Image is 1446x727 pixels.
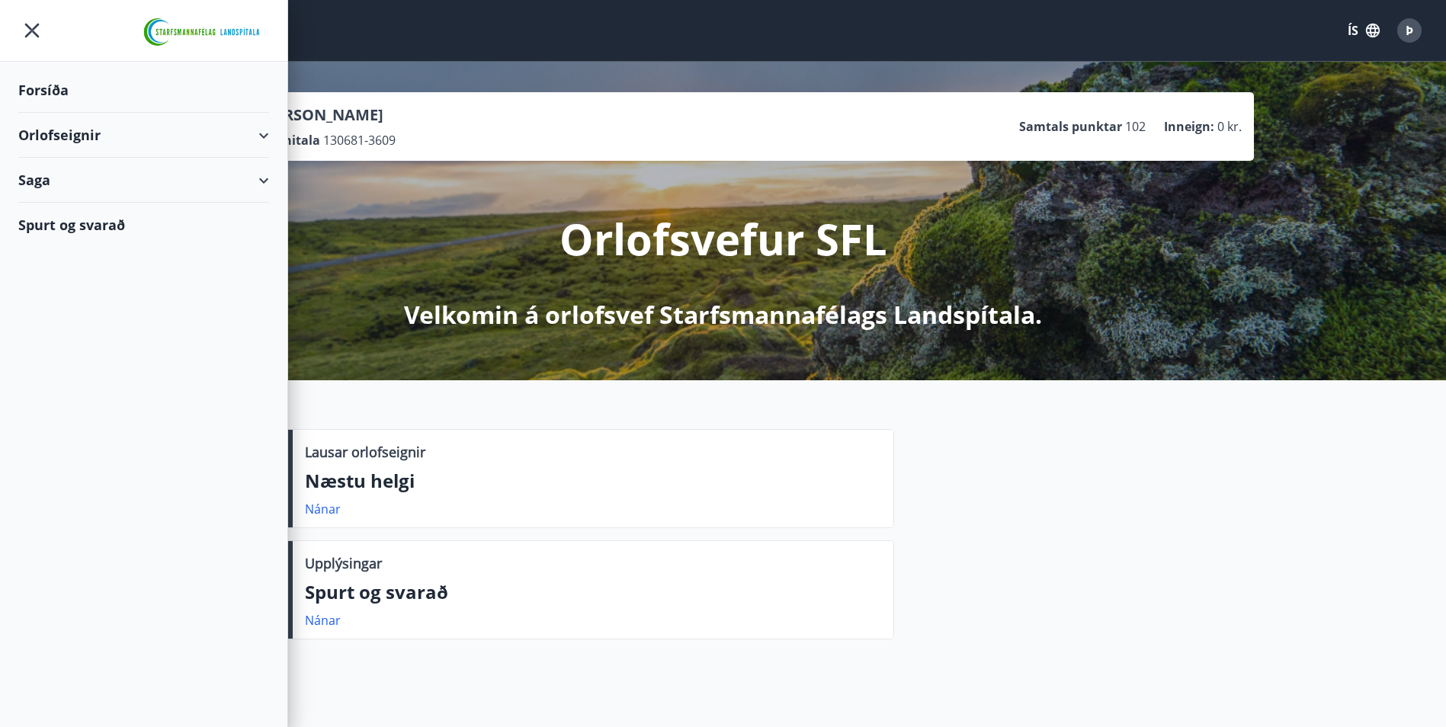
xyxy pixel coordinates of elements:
a: Nánar [305,612,341,629]
p: Samtals punktar [1019,118,1122,135]
button: menu [18,17,46,44]
span: 102 [1125,118,1146,135]
div: Saga [18,158,269,203]
span: Þ [1406,22,1413,39]
img: union_logo [137,17,269,47]
p: Kennitala [260,132,320,149]
p: Velkomin á orlofsvef Starfsmannafélags Landspítala. [404,298,1042,331]
p: [PERSON_NAME] [260,104,396,126]
a: Nánar [305,501,341,517]
span: 0 kr. [1217,118,1242,135]
p: Lausar orlofseignir [305,442,425,462]
button: ÍS [1339,17,1388,44]
p: Inneign : [1164,118,1214,135]
div: Forsíða [18,68,269,113]
p: Orlofsvefur SFL [559,210,887,267]
div: Spurt og svarað [18,203,269,247]
div: Orlofseignir [18,113,269,158]
p: Spurt og svarað [305,579,881,605]
span: 130681-3609 [323,132,396,149]
p: Upplýsingar [305,553,382,573]
button: Þ [1391,12,1428,49]
p: Næstu helgi [305,468,881,494]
